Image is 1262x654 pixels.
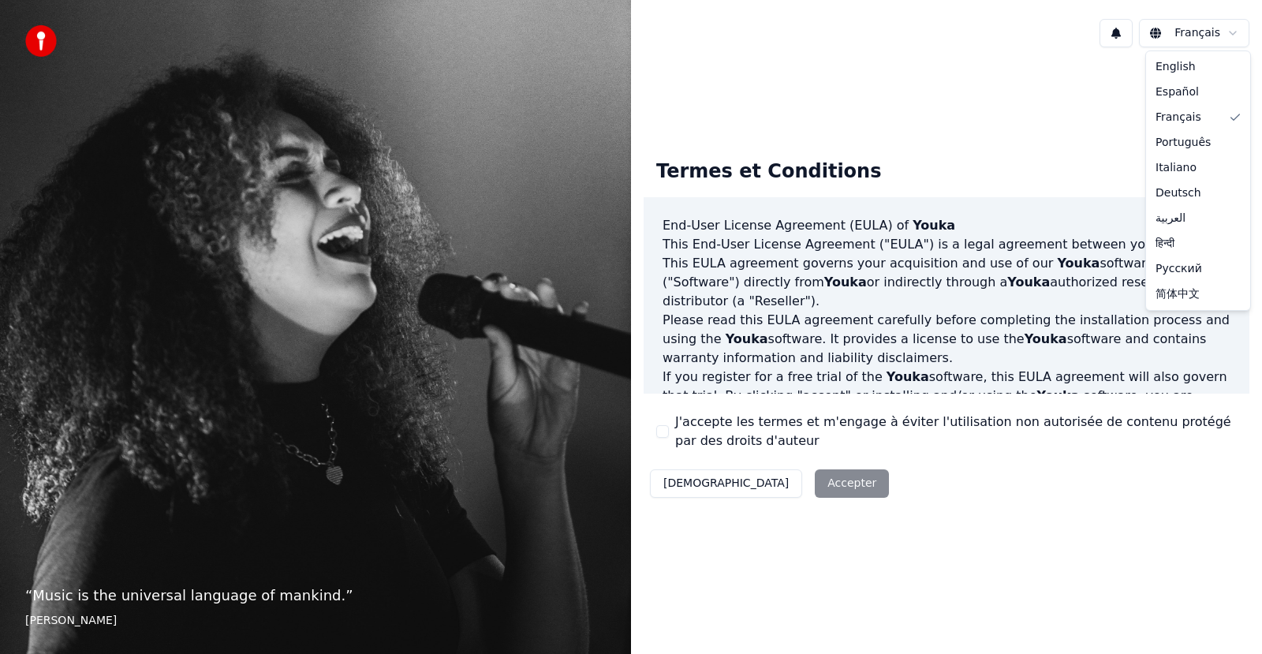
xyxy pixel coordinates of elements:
span: Deutsch [1156,185,1201,201]
span: English [1156,59,1196,75]
span: 简体中文 [1156,286,1200,302]
span: हिन्दी [1156,236,1174,252]
span: Português [1156,135,1211,151]
span: Русский [1156,261,1202,277]
span: Français [1156,110,1201,125]
span: Español [1156,84,1199,100]
span: العربية [1156,211,1185,226]
span: Italiano [1156,160,1197,176]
